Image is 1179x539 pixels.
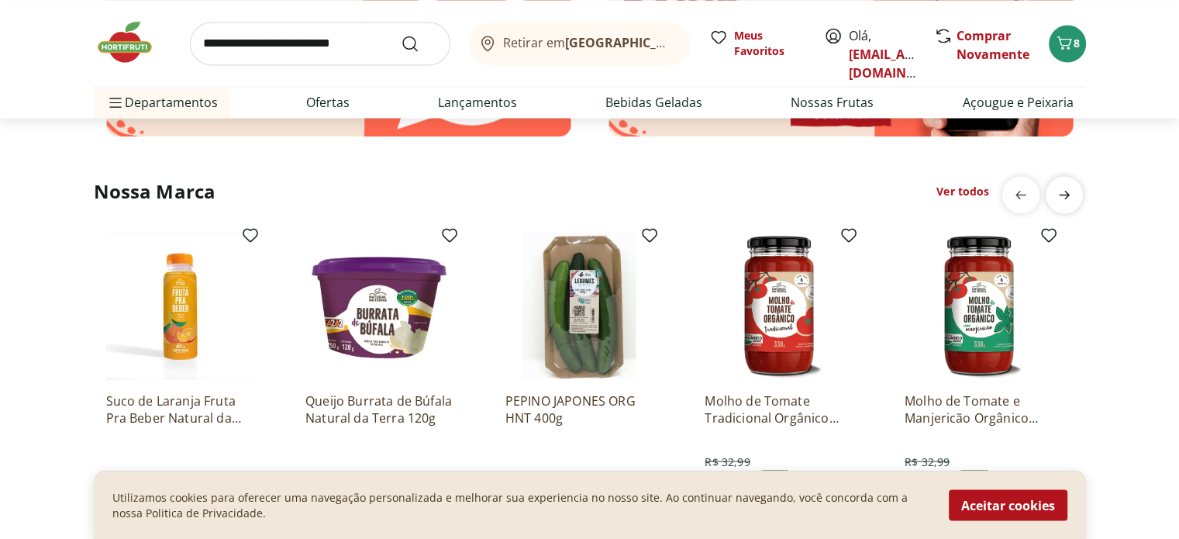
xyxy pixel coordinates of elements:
button: previous [1002,176,1039,213]
img: Hortifruti [94,19,171,65]
span: Meus Favoritos [734,28,805,59]
a: PEPINO JAPONES ORG HNT 400g [505,392,653,426]
img: Queijo Burrata de Búfala Natural da Terra 120g [305,232,453,379]
button: Aceitar cookies [949,489,1067,520]
span: R$ 8,99 [505,469,550,486]
img: PEPINO JAPONES ORG HNT 400g [505,232,653,379]
a: Meus Favoritos [709,28,805,59]
span: Olá, [849,26,918,82]
h2: Nossa Marca [94,179,216,204]
img: Molho de Tomate e Manjericão Orgânico Natural Da Terra 330g [905,232,1052,379]
span: R$ 24,99 [305,469,357,486]
span: R$ 19,99 [905,469,956,486]
a: Suco de Laranja Fruta Pra Beber Natural da Terra 250ml [106,392,253,426]
span: Departamentos [106,84,218,121]
a: Queijo Burrata de Búfala Natural da Terra 120g [305,392,453,426]
span: 8 [1074,36,1080,50]
img: Molho de Tomate Tradicional Orgânico Natural Da Terra 330g [705,232,852,379]
a: Ofertas [306,93,350,112]
p: Utilizamos cookies para oferecer uma navegação personalizada e melhorar sua experiencia no nosso ... [112,489,930,520]
button: Submit Search [401,34,438,53]
a: Bebidas Geladas [605,93,702,112]
a: Açougue e Peixaria [962,93,1073,112]
a: Comprar Novamente [957,27,1029,63]
span: R$ 7,99 [106,469,150,486]
a: Molho de Tomate e Manjericão Orgânico Natural Da Terra 330g [905,392,1052,426]
button: next [1046,176,1083,213]
a: Lançamentos [438,93,517,112]
button: Retirar em[GEOGRAPHIC_DATA]/[GEOGRAPHIC_DATA] [469,22,691,65]
a: Molho de Tomate Tradicional Orgânico Natural Da Terra 330g [705,392,852,426]
span: Retirar em [503,36,674,50]
img: Suco de Laranja Fruta Pra Beber Natural da Terra 250ml [106,232,253,379]
a: Nossas Frutas [791,93,874,112]
span: R$ 19,99 [705,469,756,486]
span: R$ 32,99 [905,454,950,469]
input: search [190,22,450,65]
a: [EMAIL_ADDRESS][DOMAIN_NAME] [849,46,957,81]
a: Ver todos [936,184,989,199]
button: Menu [106,84,125,121]
span: R$ 32,99 [705,454,750,469]
b: [GEOGRAPHIC_DATA]/[GEOGRAPHIC_DATA] [565,34,826,51]
button: Carrinho [1049,25,1086,62]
